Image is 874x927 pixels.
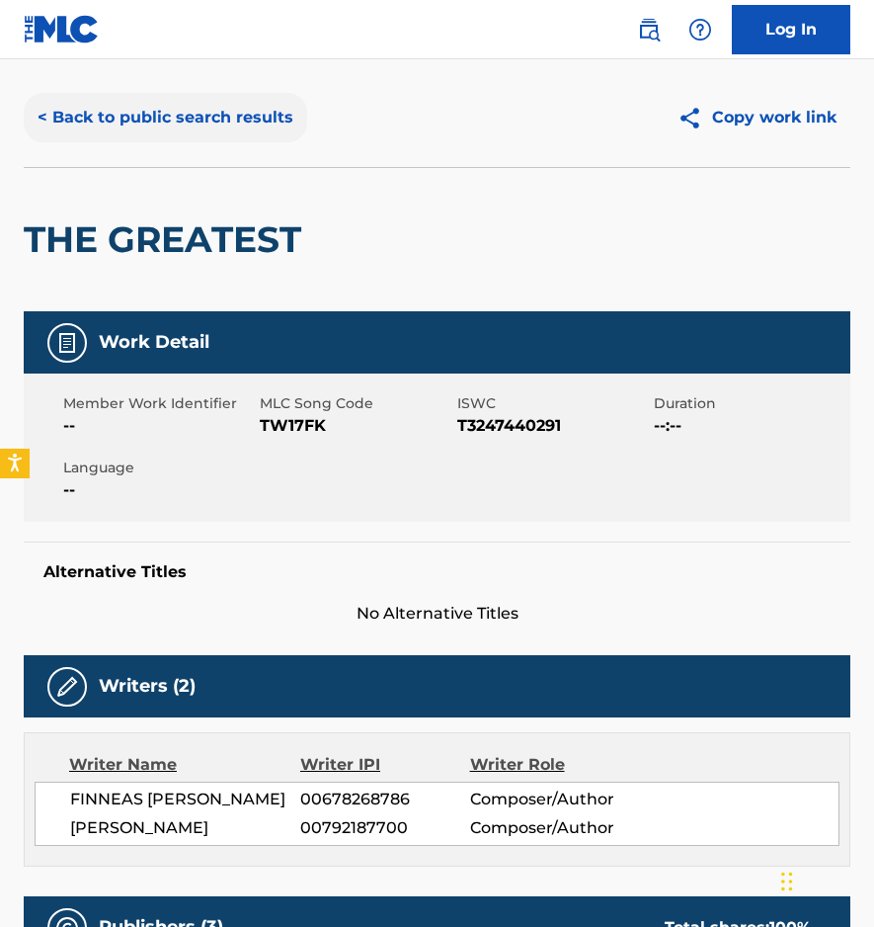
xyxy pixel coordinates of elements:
h2: THE GREATEST [24,217,311,262]
span: -- [63,414,255,438]
span: FINNEAS [PERSON_NAME] [70,788,300,811]
span: Member Work Identifier [63,393,255,414]
button: Copy work link [664,93,850,142]
span: --:-- [654,414,845,438]
span: 00792187700 [300,816,469,840]
img: Writers [55,675,79,699]
span: 00678268786 [300,788,469,811]
div: Help [680,10,720,49]
a: Log In [732,5,850,54]
h5: Work Detail [99,331,209,354]
h5: Writers (2) [99,675,196,698]
div: Writer IPI [300,753,470,777]
img: help [688,18,712,42]
span: Duration [654,393,845,414]
span: T3247440291 [457,414,649,438]
img: search [637,18,661,42]
div: Writer Role [470,753,624,777]
span: [PERSON_NAME] [70,816,300,840]
span: No Alternative Titles [24,602,850,626]
button: < Back to public search results [24,93,307,142]
img: Copy work link [677,106,712,130]
span: ISWC [457,393,649,414]
span: MLC Song Code [260,393,451,414]
span: Language [63,458,255,478]
span: Composer/Author [470,788,624,811]
span: TW17FK [260,414,451,438]
iframe: Chat Widget [775,832,874,927]
img: Work Detail [55,331,79,355]
img: MLC Logo [24,15,100,43]
span: Composer/Author [470,816,624,840]
h5: Alternative Titles [43,562,831,582]
div: Drag [781,852,793,911]
span: -- [63,478,255,502]
div: Writer Name [69,753,300,777]
a: Public Search [629,10,669,49]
